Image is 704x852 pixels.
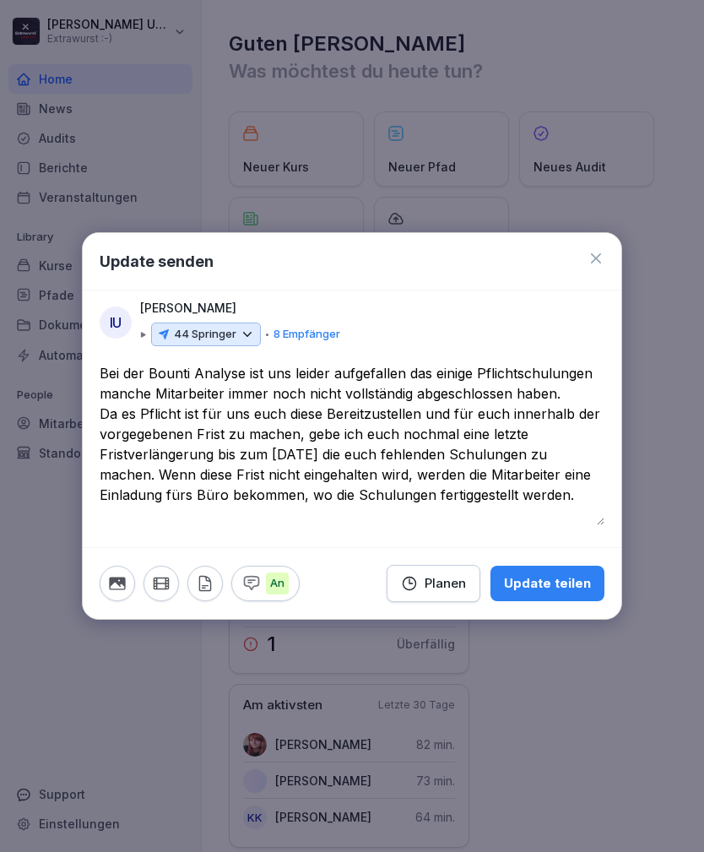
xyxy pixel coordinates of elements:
p: [PERSON_NAME] [140,299,236,317]
button: An [231,566,300,601]
div: IU [100,307,132,339]
button: Planen [387,565,480,602]
p: An [266,573,289,594]
div: Planen [401,574,466,593]
div: Update teilen [504,574,591,593]
button: Update teilen [490,566,604,601]
h1: Update senden [100,250,214,273]
p: 44 Springer [174,326,236,343]
p: 8 Empfänger [273,326,340,343]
